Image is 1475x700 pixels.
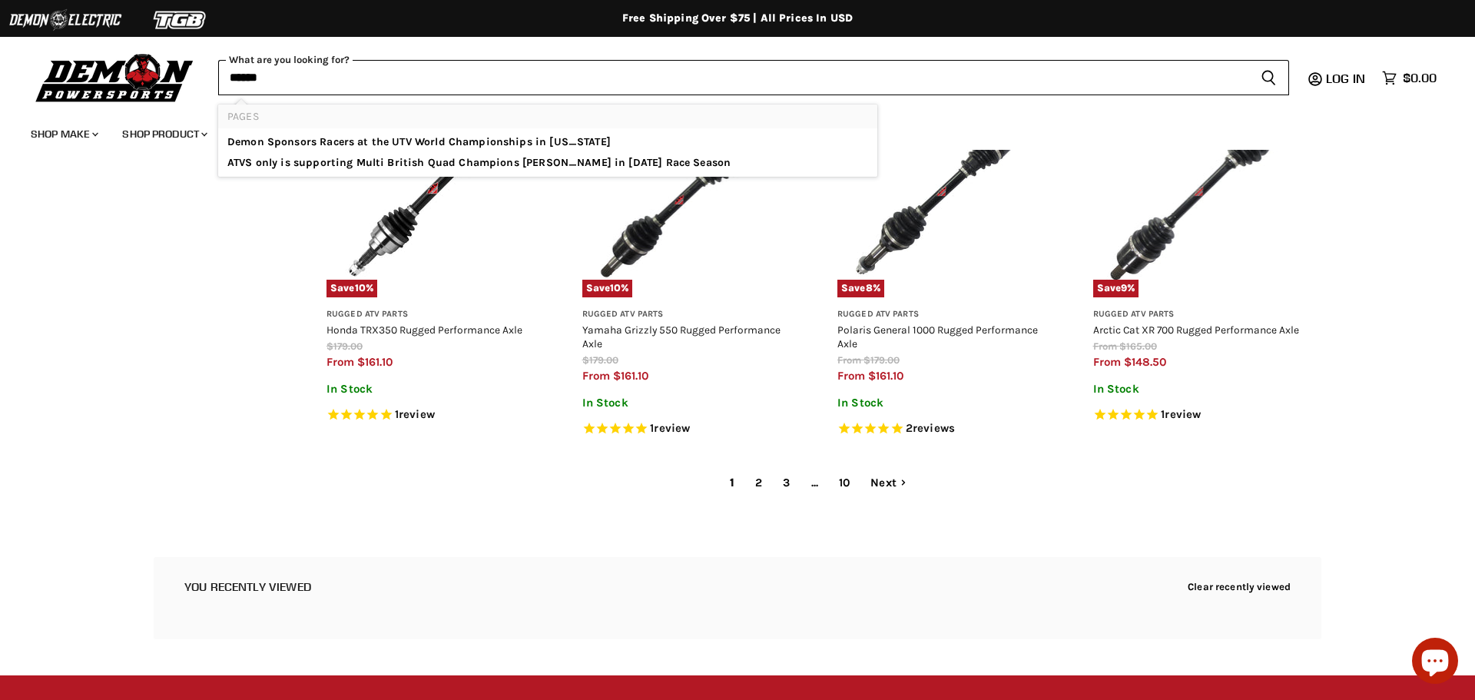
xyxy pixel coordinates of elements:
li: Pages [218,105,877,128]
a: Shop Make [19,118,108,150]
ul: Main menu [19,112,1433,150]
span: Rated 5.0 out of 5 stars 2 reviews [837,421,1055,437]
form: Product [218,60,1289,95]
img: Demon Powersports [31,50,199,105]
span: Save % [837,280,884,297]
p: In Stock [326,383,544,396]
span: reviews [913,421,955,435]
li: pages: ATVS only is supporting Multi British Quad Champions Jason Wildman in 2019 Race Season [218,152,877,177]
span: $161.10 [613,369,648,383]
li: pages: Demon Sponsors Racers at the UTV World Championships in Nevada [218,128,877,152]
a: 3 [774,469,798,496]
span: $165.00 [1119,340,1157,352]
span: 1 reviews [650,421,690,435]
h3: Rugged ATV Parts [582,309,800,320]
span: from [1093,340,1117,352]
span: 8 [866,282,873,294]
inbox-online-store-chat: Shopify online store chat [1407,638,1463,688]
span: from [582,369,610,383]
span: 10 [355,282,366,294]
p: In Stock [582,396,800,410]
span: 1 [721,469,743,496]
a: Arctic Cat XR 700 Rugged Performance AxleSave9% [1093,80,1311,297]
img: Demon Electric Logo 2 [8,5,123,35]
button: Clear recently viewed [1188,581,1291,592]
span: review [1165,407,1201,421]
span: 2 reviews [906,421,955,435]
span: review [654,421,690,435]
span: $161.10 [357,355,393,369]
span: Rated 5.0 out of 5 stars 1 reviews [1093,407,1311,423]
img: TGB Logo 2 [123,5,238,35]
span: $179.00 [582,354,618,366]
span: from [837,369,865,383]
span: 1 reviews [1161,407,1201,421]
a: 10 [830,469,858,496]
a: Polaris General 1000 Rugged Performance Axle [837,323,1038,350]
p: In Stock [1093,383,1311,396]
p: In Stock [837,396,1055,410]
span: from [1093,355,1121,369]
h3: Rugged ATV Parts [837,309,1055,320]
h3: Rugged ATV Parts [1093,309,1311,320]
a: Demon Sponsors Racers at the UTV World Championships in [US_STATE] [227,134,868,150]
span: Save % [1093,280,1139,297]
a: ATVS only is supporting Multi British Quad Champions [PERSON_NAME] in [DATE] Race Season [227,155,868,171]
div: Pages [218,105,877,177]
span: $148.50 [1124,355,1166,369]
img: Honda TRX350 Rugged Performance Axle [326,80,544,297]
img: Yamaha Grizzly 550 Rugged Performance Axle [582,80,800,297]
span: 1 reviews [395,407,435,421]
aside: Recently viewed products [123,557,1352,639]
a: 2 [747,469,771,496]
input: When autocomplete results are available use up and down arrows to review and enter to select [218,60,1248,95]
span: Save % [582,280,633,297]
a: Polaris General 1000 Rugged Performance AxleSave8% [837,80,1055,297]
a: Honda TRX350 Rugged Performance Axle [326,323,522,336]
a: Log in [1319,71,1374,85]
a: Next [862,469,915,496]
span: Save % [326,280,377,297]
h2: You recently viewed [184,580,311,593]
img: Polaris General 1000 Rugged Performance Axle [837,80,1055,297]
span: $179.00 [863,354,900,366]
a: Honda TRX350 Rugged Performance AxleSave10% [326,80,544,297]
span: review [399,407,435,421]
a: Yamaha Grizzly 550 Rugged Performance AxleSave10% [582,80,800,297]
a: Arctic Cat XR 700 Rugged Performance Axle [1093,323,1299,336]
span: $161.10 [868,369,903,383]
span: 10 [610,282,621,294]
h3: Rugged ATV Parts [326,309,544,320]
a: Shop Product [111,118,217,150]
a: Yamaha Grizzly 550 Rugged Performance Axle [582,323,781,350]
span: $179.00 [326,340,363,352]
span: $0.00 [1403,71,1437,85]
span: Log in [1326,71,1365,86]
img: Arctic Cat XR 700 Rugged Performance Axle [1093,80,1311,297]
a: $0.00 [1374,67,1444,89]
span: from [326,355,354,369]
span: ... [803,469,827,496]
span: Rated 5.0 out of 5 stars 1 reviews [582,421,800,437]
div: Free Shipping Over $75 | All Prices In USD [123,12,1352,25]
span: Rated 5.0 out of 5 stars 1 reviews [326,407,544,423]
button: Search [1248,60,1289,95]
span: 9 [1121,282,1127,294]
span: from [837,354,861,366]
